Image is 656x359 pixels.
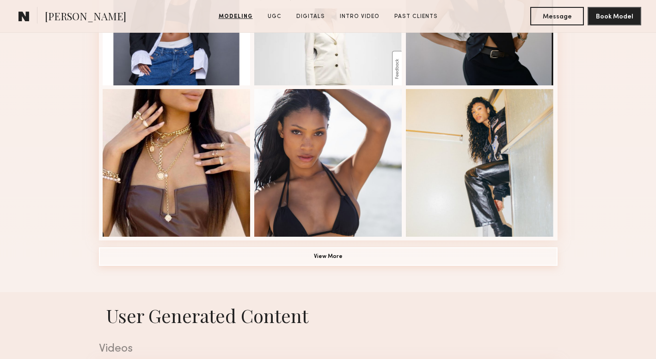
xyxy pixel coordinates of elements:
a: Book Model [588,12,641,20]
a: UGC [264,12,285,21]
button: Book Model [588,7,641,25]
a: Intro Video [336,12,383,21]
div: Videos [99,343,558,355]
h1: User Generated Content [92,303,565,328]
a: Past Clients [391,12,441,21]
a: Digitals [293,12,329,21]
span: [PERSON_NAME] [45,9,126,25]
button: View More [99,247,558,266]
button: Message [530,7,584,25]
a: Modeling [215,12,257,21]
